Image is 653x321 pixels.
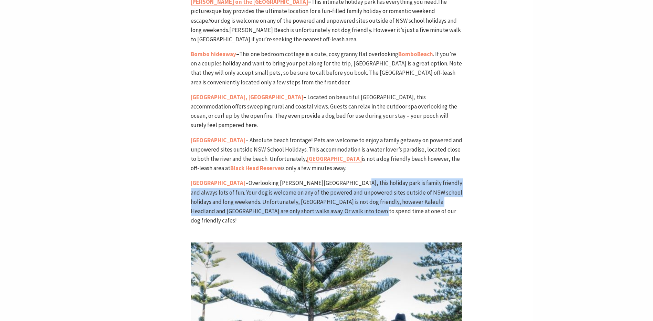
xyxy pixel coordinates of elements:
a: Bombo hideaway [191,50,236,58]
a: [GEOGRAPHIC_DATA] [191,136,245,144]
span: This one bedroom cottage is a cute, cosy granny flat overlooking [239,50,417,58]
a: [GEOGRAPHIC_DATA] [191,179,245,187]
a: Black Head Reserve [230,164,281,172]
a: Bombo [398,50,417,58]
b: – [236,50,239,58]
a: Beach [417,50,433,58]
a: [GEOGRAPHIC_DATA] [307,155,362,163]
p: – Absolute beach frontage! Pets are welcome to enjoy a family getaway on powered and unpowered si... [191,136,462,173]
a: [GEOGRAPHIC_DATA], [GEOGRAPHIC_DATA] [191,93,303,101]
b: – [245,179,249,187]
b: – [303,93,306,101]
span: Located on beautiful [GEOGRAPHIC_DATA], this accommodation offers sweeping rural and coastal view... [191,93,457,129]
span: Overlooking [PERSON_NAME][GEOGRAPHIC_DATA], this holiday park is family friendly and always lots ... [191,179,462,224]
p: . If you’re on a couples holiday and want to bring your pet along for the trip, [GEOGRAPHIC_DATA]... [191,50,462,87]
span: is only a few minutes away. [230,164,346,172]
span: Your dog is welcome on any of the powered and unpowered sites outside of NSW school holidays and ... [191,17,457,34]
span: [PERSON_NAME] Beach is unfortunately not dog friendly. However it’s just a five minute walk to [G... [191,26,461,43]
